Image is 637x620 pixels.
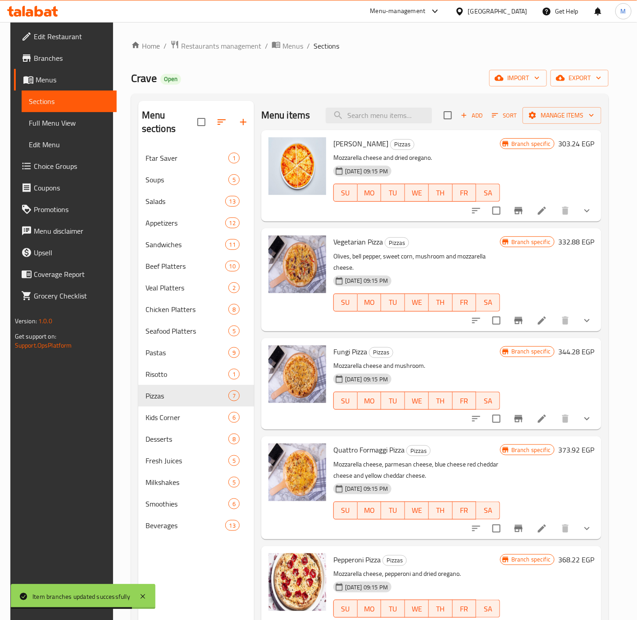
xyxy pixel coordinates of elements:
div: Soups5 [138,169,254,190]
span: Pizzas [407,446,430,456]
a: Menus [14,69,117,91]
a: Menu disclaimer [14,220,117,242]
a: Edit Menu [22,134,117,155]
span: Smoothies [146,498,228,509]
span: TU [385,504,401,517]
div: Risotto1 [138,363,254,385]
span: 5 [229,176,239,184]
div: [GEOGRAPHIC_DATA] [468,6,528,16]
span: Beverages [146,520,225,531]
button: export [551,70,609,86]
div: items [225,261,240,272]
div: items [228,153,240,163]
span: Upsell [34,247,109,258]
span: SU [337,602,354,615]
button: TU [381,392,405,410]
div: Seafood Platters [146,326,228,336]
a: Upsell [14,242,117,263]
span: Version: [15,315,37,327]
div: Appetizers12 [138,212,254,234]
a: Coverage Report [14,263,117,285]
button: WE [405,502,429,520]
li: / [307,41,310,51]
span: FR [456,296,473,309]
div: Pizzas7 [138,385,254,407]
a: Home [131,41,160,51]
button: MO [358,600,382,618]
div: Ftar Saver1 [138,147,254,169]
span: 11 [226,240,239,249]
span: Grocery Checklist [34,290,109,301]
span: Full Menu View [29,118,109,128]
span: import [496,72,540,84]
span: M [621,6,626,16]
span: 8 [229,305,239,314]
span: SU [337,296,354,309]
span: Beef Platters [146,261,225,272]
button: SA [476,502,500,520]
span: Coverage Report [34,269,109,280]
button: Add [457,109,486,122]
div: Appetizers [146,217,225,228]
span: Veal Platters [146,282,228,293]
button: SA [476,392,500,410]
div: items [228,174,240,185]
button: FR [453,294,477,312]
p: Mozzarella cheese and mushroom. [333,360,500,371]
button: Sort [490,109,519,122]
div: Sandwiches11 [138,234,254,255]
div: items [228,304,240,315]
p: Mozzarella cheese and dried oregano. [333,152,500,163]
span: Manage items [530,110,594,121]
span: Select to update [487,311,506,330]
span: 12 [226,219,239,227]
img: Quattro Formaggi Pizza [268,444,326,501]
div: items [228,498,240,509]
div: Sandwiches [146,239,225,250]
div: items [228,347,240,358]
button: MO [358,392,382,410]
img: Margarita Pizza [268,137,326,195]
span: 5 [229,327,239,335]
div: Pizzas [406,445,431,456]
span: [DATE] 09:15 PM [341,484,391,493]
button: show more [576,310,598,331]
button: MO [358,294,382,312]
span: SA [480,186,496,199]
span: Open [160,75,181,83]
span: Branch specific [508,238,554,246]
span: 5 [229,478,239,487]
span: [DATE] 09:15 PM [341,276,391,285]
a: Edit menu item [537,315,547,326]
span: [DATE] 09:15 PM [341,375,391,384]
span: Branch specific [508,555,554,564]
nav: Menu sections [138,144,254,540]
button: show more [576,408,598,430]
a: Support.OpsPlatform [15,339,72,351]
button: SU [333,294,358,312]
span: Chicken Platters [146,304,228,315]
span: Menus [36,74,109,85]
span: Pizzas [385,238,409,248]
div: Menu-management [370,6,426,17]
a: Branches [14,47,117,69]
button: sort-choices [465,200,487,222]
h6: 303.24 EGP [558,137,594,150]
span: SA [480,296,496,309]
span: 2 [229,284,239,292]
span: Pizzas [391,139,414,149]
div: Veal Platters2 [138,277,254,299]
a: Coupons [14,177,117,199]
span: WE [409,394,425,407]
span: Ftar Saver [146,153,228,163]
span: [PERSON_NAME] [333,137,388,150]
span: Crave [131,68,157,88]
a: Choice Groups [14,155,117,177]
div: Pizzas [369,347,393,358]
span: Branch specific [508,446,554,454]
span: export [558,72,601,84]
span: Salads [146,196,225,207]
span: Edit Restaurant [34,31,109,42]
svg: Show Choices [582,413,592,424]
